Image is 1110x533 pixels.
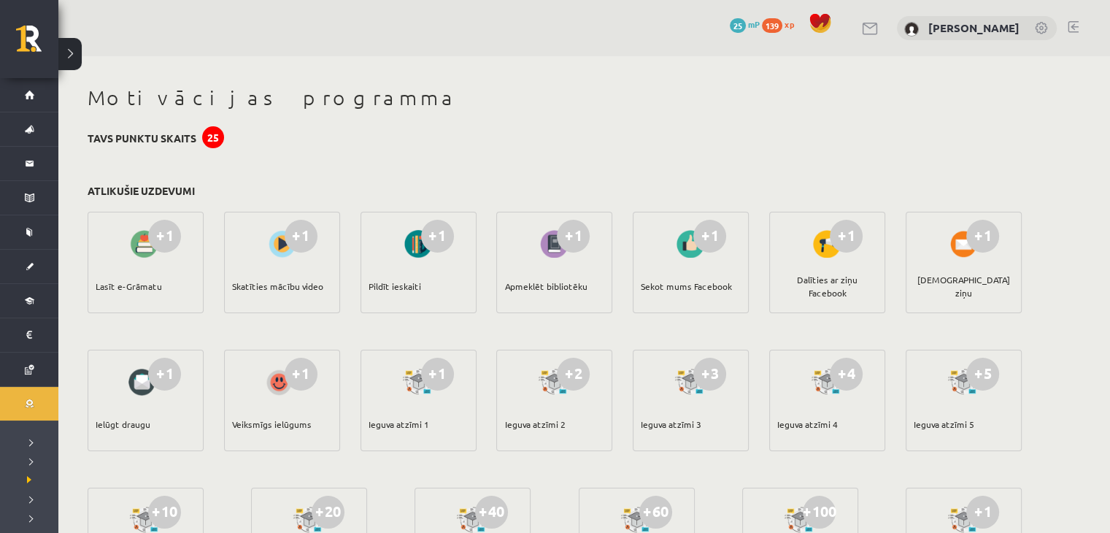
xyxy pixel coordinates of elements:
div: +1 [148,358,181,391]
img: Elizabete Melngalve [904,22,919,37]
div: Ielūgt draugu [96,399,150,450]
div: Skatīties mācību video [232,261,323,312]
a: Rīgas 1. Tālmācības vidusskola [16,26,58,62]
div: +20 [312,496,344,529]
div: +4 [830,358,863,391]
h3: Tavs punktu skaits [88,132,196,145]
div: +1 [285,220,317,253]
div: Lasīt e-Grāmatu [96,261,162,312]
div: Ieguva atzīmi 1 [369,399,429,450]
div: +100 [803,496,836,529]
div: Sekot mums Facebook [641,261,732,312]
div: +1 [421,358,454,391]
div: +1 [966,220,999,253]
div: Ieguva atzīmi 5 [914,399,974,450]
div: +2 [557,358,590,391]
div: +10 [148,496,181,529]
div: +3 [693,358,726,391]
div: 25 [202,126,224,148]
div: +5 [966,358,999,391]
h1: Motivācijas programma [88,85,1022,110]
span: 25 [730,18,746,33]
div: +60 [639,496,672,529]
div: Ieguva atzīmi 4 [777,399,838,450]
h3: Atlikušie uzdevumi [88,185,195,197]
div: +1 [148,220,181,253]
div: +1 [830,220,863,253]
div: +1 [557,220,590,253]
div: +1 [285,358,317,391]
a: [PERSON_NAME] [928,20,1020,35]
div: Pildīt ieskaiti [369,261,421,312]
a: 139 xp [762,18,801,30]
a: 25 mP [730,18,760,30]
div: Ieguva atzīmi 3 [641,399,701,450]
div: +1 [421,220,454,253]
div: +40 [475,496,508,529]
span: 139 [762,18,782,33]
div: Veiksmīgs ielūgums [232,399,312,450]
div: Ieguva atzīmi 2 [504,399,565,450]
div: +1 [693,220,726,253]
span: mP [748,18,760,30]
div: Apmeklēt bibliotēku [504,261,587,312]
div: +1 [966,496,999,529]
div: [DEMOGRAPHIC_DATA] ziņu [914,261,1014,312]
span: xp [785,18,794,30]
div: Dalīties ar ziņu Facebook [777,261,877,312]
